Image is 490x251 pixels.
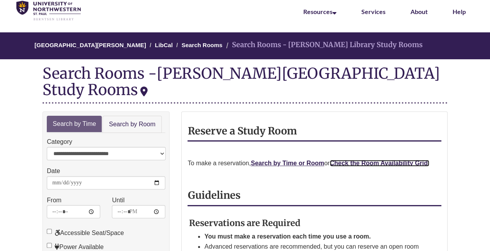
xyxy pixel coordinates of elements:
[47,195,61,205] label: From
[47,228,124,238] label: Accessible Seat/Space
[47,137,72,147] label: Category
[16,1,81,21] img: UNWSP Library Logo
[47,166,60,176] label: Date
[410,8,428,15] a: About
[47,229,52,234] input: Accessible Seat/Space
[188,125,297,137] strong: Reserve a Study Room
[188,158,441,168] p: To make a reservation, or
[188,189,240,202] strong: Guidelines
[42,65,447,103] div: Search Rooms -
[182,42,223,48] a: Search Rooms
[251,160,324,166] a: Search by Time or Room
[47,243,52,248] input: Power Available
[47,116,102,133] a: Search by Time
[189,217,300,228] strong: Reservations are Required
[453,8,466,15] a: Help
[204,233,371,240] strong: You must make a reservation each time you use a room.
[35,42,146,48] a: [GEOGRAPHIC_DATA][PERSON_NAME]
[42,64,440,99] div: [PERSON_NAME][GEOGRAPHIC_DATA] Study Rooms
[330,160,430,166] a: Check the Room Availability Grid.
[155,42,173,48] a: LibCal
[224,39,423,51] li: Search Rooms - [PERSON_NAME] Library Study Rooms
[42,32,447,59] nav: Breadcrumb
[361,8,386,15] a: Services
[112,195,124,205] label: Until
[103,116,161,133] a: Search by Room
[303,8,336,15] a: Resources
